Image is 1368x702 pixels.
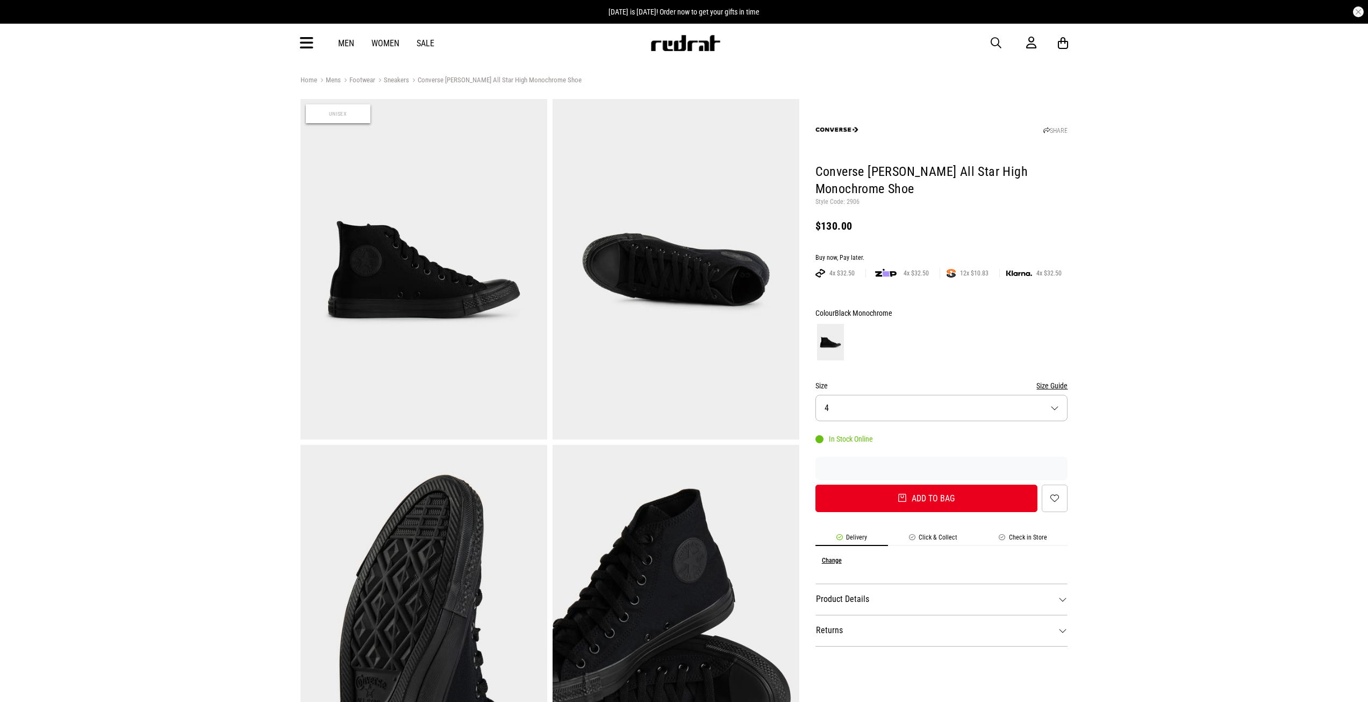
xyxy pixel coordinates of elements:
[947,269,956,278] img: SPLITPAY
[341,76,375,86] a: Footwear
[306,104,370,123] span: Unisex
[338,38,354,48] a: Men
[815,615,1068,646] dt: Returns
[371,38,399,48] a: Women
[815,534,888,546] li: Delivery
[409,76,582,86] a: Converse [PERSON_NAME] All Star High Monochrome Shoe
[825,269,859,278] span: 4x $32.50
[815,485,1038,512] button: Add to bag
[1006,271,1032,276] img: KLARNA
[956,269,993,278] span: 12x $10.83
[417,38,434,48] a: Sale
[815,254,1068,263] div: Buy now, Pay later.
[608,8,760,16] span: [DATE] is [DATE]! Order now to get your gifts in time
[1036,379,1068,392] button: Size Guide
[1032,269,1066,278] span: 4x $32.50
[815,164,1068,198] h1: Converse [PERSON_NAME] All Star High Monochrome Shoe
[815,269,825,278] img: AFTERPAY
[875,268,897,279] img: zip
[817,324,844,360] img: Black Monochrome
[888,534,978,546] li: Click & Collect
[815,108,858,151] img: Converse
[650,35,721,51] img: Redrat logo
[978,534,1068,546] li: Check in Store
[815,463,1068,474] iframe: Customer reviews powered by Trustpilot
[815,307,1068,320] div: Colour
[835,309,892,317] span: Black Monochrome
[815,198,1068,207] p: Style Code: 2906
[300,76,317,84] a: Home
[815,395,1068,421] button: 4
[825,403,829,413] span: 4
[300,99,547,439] img: Converse Chuck Taylor All Star High Monochrome Shoe in Black
[815,435,873,443] div: In Stock Online
[815,379,1068,392] div: Size
[553,99,799,439] img: Converse Chuck Taylor All Star High Monochrome Shoe in Black
[899,269,933,278] span: 4x $32.50
[815,584,1068,615] dt: Product Details
[822,557,842,564] button: Change
[375,76,409,86] a: Sneakers
[317,76,341,86] a: Mens
[815,219,1068,232] div: $130.00
[1043,127,1068,134] a: SHARE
